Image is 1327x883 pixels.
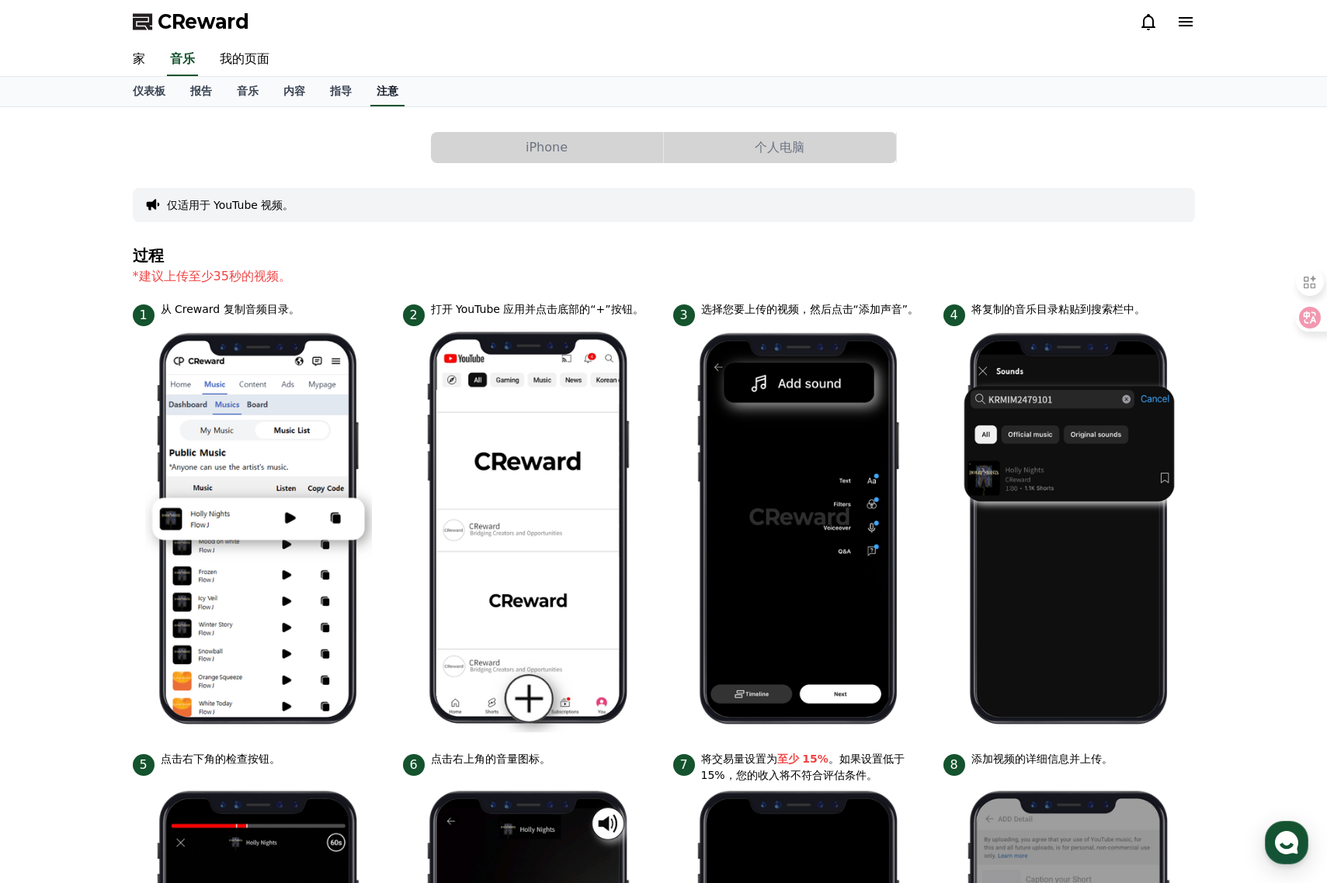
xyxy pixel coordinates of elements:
a: CReward [133,9,249,34]
font: 我的页面 [220,51,269,66]
font: 7 [679,757,687,772]
a: 설정 [200,492,298,531]
a: 个人电脑 [664,132,897,163]
font: 。如果设置低于 15%，您的收入将不符合评估条件。 [701,753,905,781]
a: 홈 [5,492,102,531]
font: 仪表板 [133,85,165,97]
font: 2 [409,308,417,322]
img: 2.png [415,326,642,732]
font: 1 [139,308,147,322]
font: 5 [139,757,147,772]
a: 仪表板 [120,77,178,106]
font: iPhone [526,140,568,155]
a: 音乐 [167,43,198,76]
font: 报告 [190,85,212,97]
a: 音乐 [224,77,271,106]
font: 点击右下角的检查按钮。 [161,753,280,765]
img: 1.png [145,326,372,732]
font: 点击右上角的音量图标。 [431,753,551,765]
font: CReward [158,11,249,33]
font: 内容 [283,85,305,97]
a: 대화 [102,492,200,531]
font: 从 Creward 复制音频目录。 [161,303,300,315]
a: 注意 [370,77,405,106]
button: iPhone [431,132,663,163]
font: *建议上传至少35秒的视频。 [133,269,291,283]
font: 选择您要上传的视频，然后点击“添加声音”。 [701,303,919,315]
a: 内容 [271,77,318,106]
a: 指导 [318,77,364,106]
span: 설정 [240,516,259,528]
a: iPhone [431,132,664,163]
font: 个人电脑 [755,140,804,155]
font: 6 [409,757,417,772]
a: 家 [120,43,158,76]
font: 8 [950,757,957,772]
font: 注意 [377,85,398,97]
font: 音乐 [237,85,259,97]
button: 仅适用于 YouTube 视频。 [167,197,294,213]
button: 个人电脑 [664,132,896,163]
font: 至少 15% [777,753,829,765]
font: 打开 YouTube 应用并点击底部的“+”按钮。 [431,303,644,315]
span: 대화 [142,516,161,529]
img: 4.png [956,326,1183,732]
font: 家 [133,51,145,66]
img: 3.png [686,326,912,732]
font: 过程 [133,246,164,265]
font: 4 [950,308,957,322]
font: 3 [679,308,687,322]
font: 指导 [330,85,352,97]
font: 仅适用于 YouTube 视频。 [167,199,294,211]
font: 音乐 [170,51,195,66]
font: 将复制的音乐目录粘贴到搜索栏中。 [971,303,1145,315]
span: 홈 [49,516,58,528]
font: 添加视频的详细信息并上传。 [971,753,1113,765]
a: 我的页面 [207,43,282,76]
font: 将交易量设置为 [701,753,777,765]
a: 报告 [178,77,224,106]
